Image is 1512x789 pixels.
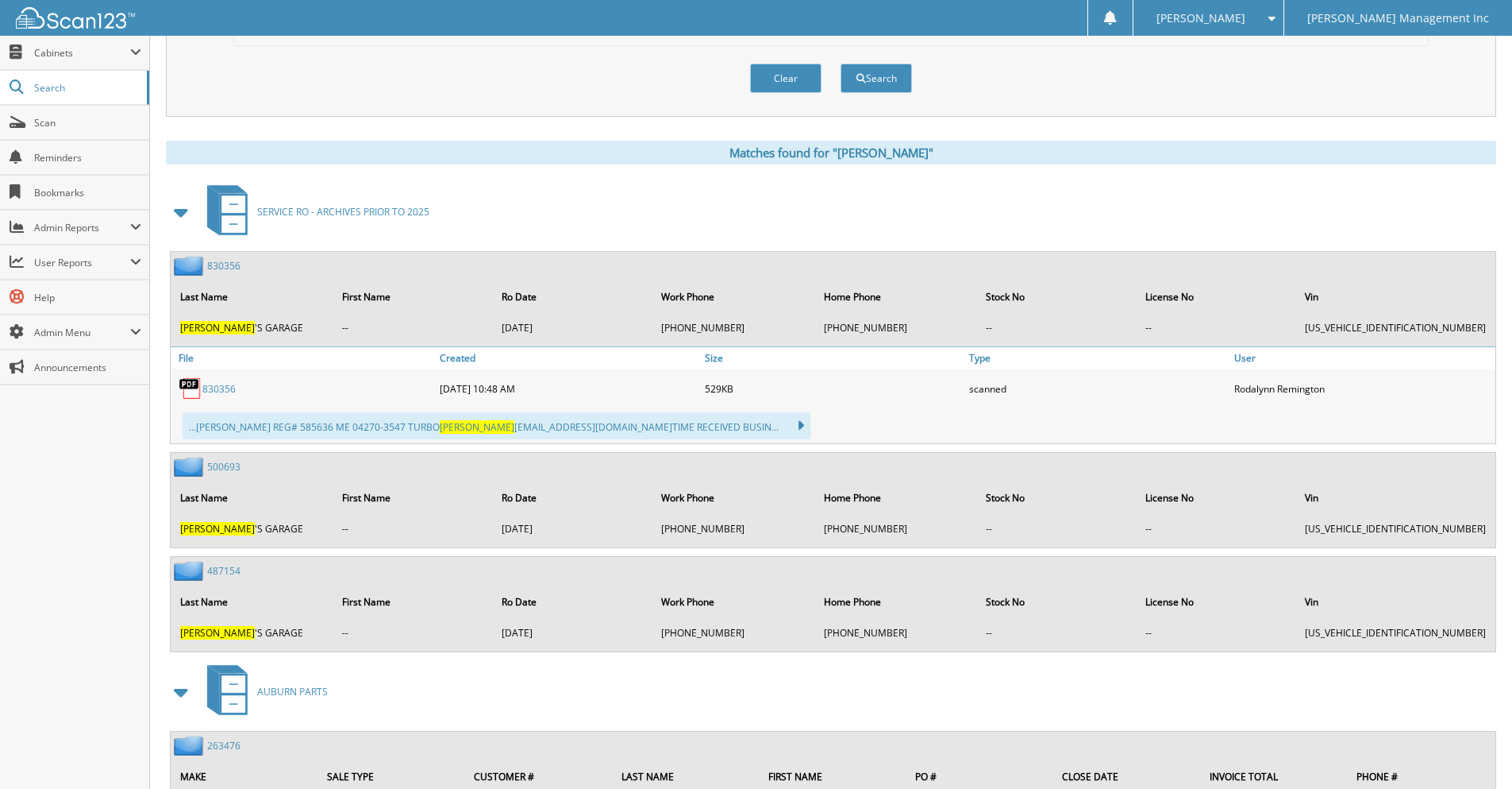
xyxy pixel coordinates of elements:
[1137,315,1295,341] td: --
[494,620,652,646] td: [DATE]
[494,482,652,514] th: Ro Date
[257,685,328,698] span: AUBURN PARTS
[183,412,810,439] div: ...[PERSON_NAME] REG# 585636 ME 04270-3547 TURBO [EMAIL_ADDRESS][DOMAIN_NAME] TIME RECEIVED BUSIN...
[494,586,652,618] th: Ro Date
[1297,620,1494,646] td: [US_VEHICLE_IDENTIFICATION_NUMBER]
[1230,373,1495,404] div: Rodalynn Remington
[653,280,814,313] th: Work Phone
[172,315,333,341] td: 'S GARAGE
[16,7,135,29] img: scan123-logo-white.svg
[34,291,141,304] span: Help
[1156,14,1245,23] span: [PERSON_NAME]
[978,482,1136,514] th: Stock No
[172,516,333,542] td: 'S GARAGE
[179,377,202,400] img: PDF.png
[34,116,141,130] span: Scan
[653,586,814,618] th: Work Phone
[34,361,141,374] span: Announcements
[202,382,236,396] a: 830356
[334,586,492,618] th: First Name
[1137,280,1295,313] th: License No
[978,586,1136,618] th: Stock No
[1297,482,1494,514] th: Vin
[816,516,976,542] td: [PHONE_NUMBER]
[1433,713,1512,789] iframe: Chat Widget
[1297,315,1494,341] td: [US_VEHICLE_IDENTIFICATION_NUMBER]
[207,259,240,273] a: 830356
[198,660,328,723] a: AUBURN PARTS
[174,736,207,756] img: folder2.png
[207,739,240,752] a: 263476
[816,620,976,646] td: [PHONE_NUMBER]
[207,564,240,578] a: 487154
[436,373,701,404] div: [DATE] 10:48 AM
[334,280,492,313] th: First Name
[180,321,255,335] span: [PERSON_NAME]
[440,420,514,434] span: [PERSON_NAME]
[494,280,652,313] th: Ro Date
[653,620,814,646] td: [PHONE_NUMBER]
[334,315,492,341] td: --
[180,626,255,640] span: [PERSON_NAME]
[816,315,976,341] td: [PHONE_NUMBER]
[1137,586,1295,618] th: License No
[978,620,1136,646] td: --
[34,151,141,164] span: Reminders
[1137,482,1295,514] th: License No
[816,586,976,618] th: Home Phone
[1137,516,1295,542] td: --
[34,221,130,234] span: Admin Reports
[174,256,207,276] img: folder2.png
[166,141,1496,164] div: Matches found for "[PERSON_NAME]"
[965,373,1230,404] div: scanned
[436,347,701,369] a: Created
[494,315,652,341] td: [DATE]
[701,373,966,404] div: 529KB
[1137,620,1295,646] td: --
[1307,14,1489,23] span: [PERSON_NAME] Management Inc
[334,620,492,646] td: --
[171,347,436,369] a: File
[1297,280,1494,313] th: Vin
[978,516,1136,542] td: --
[34,81,139,95] span: Search
[494,516,652,542] td: [DATE]
[653,516,814,542] td: [PHONE_NUMBER]
[198,180,429,243] a: SERVICE RO - ARCHIVES PRIOR TO 2025
[34,46,130,60] span: Cabinets
[816,482,976,514] th: Home Phone
[965,347,1230,369] a: Type
[180,522,255,536] span: [PERSON_NAME]
[172,586,333,618] th: Last Name
[653,482,814,514] th: Work Phone
[207,460,240,474] a: 500693
[174,457,207,477] img: folder2.png
[334,516,492,542] td: --
[653,315,814,341] td: [PHONE_NUMBER]
[1297,586,1494,618] th: Vin
[816,280,976,313] th: Home Phone
[1297,516,1494,542] td: [US_VEHICLE_IDENTIFICATION_NUMBER]
[34,186,141,199] span: Bookmarks
[257,205,429,219] span: SERVICE RO - ARCHIVES PRIOR TO 2025
[334,482,492,514] th: First Name
[978,315,1136,341] td: --
[172,620,333,646] td: 'S GARAGE
[841,64,912,93] button: Search
[34,326,130,339] span: Admin Menu
[978,280,1136,313] th: Stock No
[701,347,966,369] a: Size
[172,482,333,514] th: Last Name
[750,64,821,93] button: Clear
[1230,347,1495,369] a: User
[34,256,130,269] span: User Reports
[172,280,333,313] th: Last Name
[174,561,207,581] img: folder2.png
